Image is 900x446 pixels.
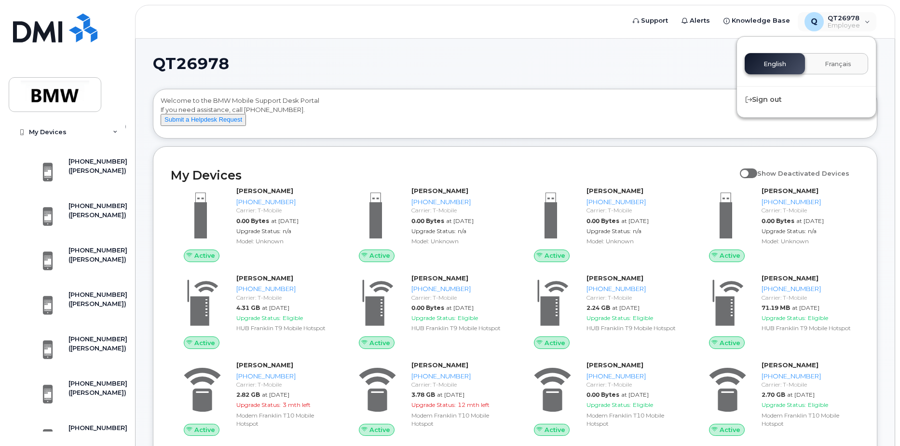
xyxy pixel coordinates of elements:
strong: [PERSON_NAME] [411,274,468,282]
span: 2.70 GB [762,391,785,398]
span: Active [720,251,740,260]
span: Upgrade Status: [411,401,456,408]
div: [PHONE_NUMBER] [586,197,681,207]
span: Active [369,425,390,434]
div: Carrier: T-Mobile [762,380,856,389]
span: at [DATE] [437,391,464,398]
strong: [PERSON_NAME] [236,361,293,369]
span: Upgrade Status: [236,401,281,408]
a: Active[PERSON_NAME][PHONE_NUMBER]Carrier: T-Mobile0.00 Bytesat [DATE]Upgrade Status:EligibleModem... [521,361,684,436]
strong: [PERSON_NAME] [586,361,643,369]
span: at [DATE] [262,304,289,311]
span: Active [194,425,215,434]
span: Active [369,251,390,260]
button: Submit a Helpdesk Request [161,114,246,126]
span: Active [194,251,215,260]
span: 0.00 Bytes [762,217,794,224]
div: Sign out [737,91,876,109]
span: Eligible [633,401,653,408]
span: Eligible [808,401,828,408]
div: Carrier: T-Mobile [236,380,330,389]
span: Active [720,338,740,348]
span: Eligible [283,314,303,321]
span: Upgrade Status: [762,314,806,321]
div: [PHONE_NUMBER] [411,284,505,293]
h2: My Devices [171,168,735,182]
span: Upgrade Status: [236,314,281,321]
span: Active [194,338,215,348]
span: Active [369,338,390,348]
div: HUB Franklin T9 Mobile Hotspot [586,324,681,332]
strong: [PERSON_NAME] [411,361,468,369]
span: 4.31 GB [236,304,260,311]
span: n/a [633,227,641,235]
span: 3 mth left [283,401,311,408]
div: Model: Unknown [762,237,856,245]
span: 12 mth left [458,401,490,408]
span: 0.00 Bytes [586,391,619,398]
div: [PHONE_NUMBER] [762,284,856,293]
span: at [DATE] [271,217,299,224]
div: HUB Franklin T9 Mobile Hotspot [762,324,856,332]
a: Active[PERSON_NAME][PHONE_NUMBER]Carrier: T-Mobile4.31 GBat [DATE]Upgrade Status:EligibleHUB Fran... [171,274,334,349]
a: Active[PERSON_NAME][PHONE_NUMBER]Carrier: T-Mobile3.78 GBat [DATE]Upgrade Status:12 mth leftModem... [346,361,509,436]
span: Upgrade Status: [762,227,806,235]
div: [PHONE_NUMBER] [236,197,330,207]
span: Eligible [808,314,828,321]
span: Active [545,251,565,260]
span: Active [545,425,565,434]
div: Model: Unknown [586,237,681,245]
div: [PHONE_NUMBER] [236,372,330,381]
strong: [PERSON_NAME] [762,187,818,195]
span: at [DATE] [787,391,815,398]
div: Modem Franklin T10 Mobile Hotspot [411,411,505,428]
span: Upgrade Status: [586,314,631,321]
div: Carrier: T-Mobile [236,293,330,302]
a: Active[PERSON_NAME][PHONE_NUMBER]Carrier: T-Mobile2.24 GBat [DATE]Upgrade Status:EligibleHUB Fran... [521,274,684,349]
div: Model: Unknown [411,237,505,245]
span: Upgrade Status: [586,401,631,408]
div: Carrier: T-Mobile [586,380,681,389]
span: 0.00 Bytes [411,304,444,311]
span: 0.00 Bytes [586,217,619,224]
a: Active[PERSON_NAME][PHONE_NUMBER]Carrier: T-Mobile0.00 Bytesat [DATE]Upgrade Status:n/aModel: Unk... [521,186,684,262]
div: Modem Franklin T10 Mobile Hotspot [762,411,856,428]
span: at [DATE] [621,217,649,224]
div: [PHONE_NUMBER] [762,197,856,207]
span: at [DATE] [612,304,640,311]
iframe: Messenger Launcher [858,404,893,439]
div: [PHONE_NUMBER] [411,197,505,207]
div: HUB Franklin T9 Mobile Hotspot [411,324,505,332]
div: Carrier: T-Mobile [411,206,505,214]
span: 2.82 GB [236,391,260,398]
div: Carrier: T-Mobile [411,293,505,302]
strong: [PERSON_NAME] [236,274,293,282]
div: Carrier: T-Mobile [586,293,681,302]
span: Upgrade Status: [411,227,456,235]
div: [PHONE_NUMBER] [762,372,856,381]
strong: [PERSON_NAME] [586,187,643,195]
a: Submit a Helpdesk Request [161,115,246,123]
input: Show Deactivated Devices [740,164,748,172]
div: Modem Franklin T10 Mobile Hotspot [236,411,330,428]
span: Upgrade Status: [586,227,631,235]
div: Carrier: T-Mobile [411,380,505,389]
span: Eligible [633,314,653,321]
div: [PHONE_NUMBER] [586,372,681,381]
span: Français [825,60,851,68]
span: 71.19 MB [762,304,790,311]
div: [PHONE_NUMBER] [586,284,681,293]
strong: [PERSON_NAME] [762,274,818,282]
div: Carrier: T-Mobile [586,206,681,214]
span: at [DATE] [792,304,819,311]
div: HUB Franklin T9 Mobile Hotspot [236,324,330,332]
span: Eligible [458,314,478,321]
div: Carrier: T-Mobile [762,293,856,302]
span: QT26978 [153,56,229,71]
span: n/a [458,227,466,235]
strong: [PERSON_NAME] [236,187,293,195]
span: at [DATE] [796,217,824,224]
span: at [DATE] [262,391,289,398]
strong: [PERSON_NAME] [762,361,818,369]
span: Upgrade Status: [236,227,281,235]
